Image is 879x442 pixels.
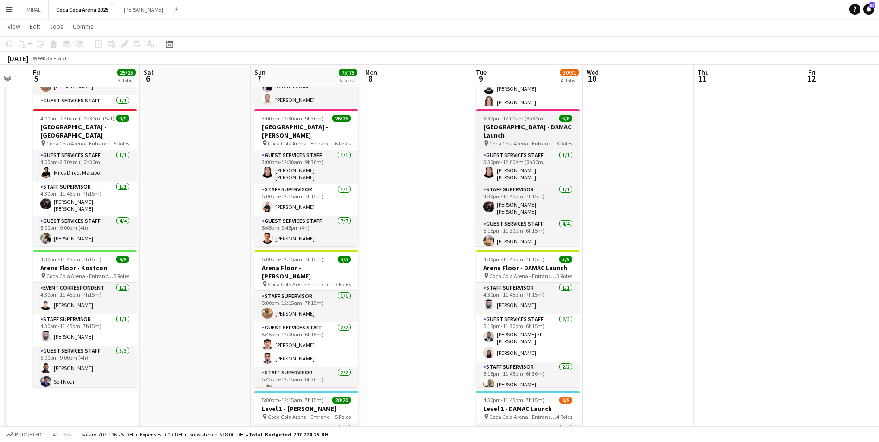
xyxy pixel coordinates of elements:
span: 9/9 [116,256,129,263]
div: [DATE] [7,54,29,63]
span: 8/9 [559,397,572,404]
span: Coca Cola Arena - Entrance F [489,413,556,420]
h3: [GEOGRAPHIC_DATA] - [GEOGRAPHIC_DATA] [33,123,137,139]
app-job-card: 5:00pm-12:15am (7h15m) (Mon)5/5Arena Floor - [PERSON_NAME] Coca Cola Arena - Entrance F3 RolesSta... [254,250,358,387]
span: Comms [73,22,94,31]
span: 5:00pm-12:15am (7h15m) (Mon) [262,256,338,263]
a: Comms [69,20,97,32]
span: 3 Roles [556,272,572,279]
app-card-role: Staff Supervisor1/14:30pm-11:45pm (7h15m)[PERSON_NAME] [PERSON_NAME] [476,184,580,219]
app-job-card: 4:30pm-11:45pm (7h15m)5/5Arena Floor - DAMAC Launch Coca Cola Arena - Entrance F3 RolesStaff Supe... [476,250,580,387]
span: Wed [587,68,599,76]
app-card-role: Guest Services Staff1/13:00pm-12:30am (9h30m)[PERSON_NAME] [PERSON_NAME] [254,150,358,184]
span: 3 Roles [335,281,351,288]
span: 5/5 [338,256,351,263]
span: 30/31 [560,69,579,76]
a: Edit [26,20,44,32]
app-card-role: Guest Services Staff7/75:45pm-9:45pm (4h)[PERSON_NAME] [254,216,358,331]
span: 9/9 [116,115,129,122]
app-card-role: Guest Services Staff1/15:00pm-9:00pm (4h) [33,95,137,127]
app-card-role: Guest Services Staff1/13:30pm-12:00am (8h30m)[PERSON_NAME] [PERSON_NAME] [476,150,580,184]
span: Coca Cola Arena - Entrance F [46,272,114,279]
app-card-role: Staff Supervisor1/14:30pm-11:45pm (7h15m)[PERSON_NAME] [33,314,137,346]
span: 4:30pm-11:45pm (7h15m) [40,256,101,263]
span: Sun [254,68,266,76]
span: Jobs [50,22,63,31]
span: Mon [365,68,377,76]
span: 12 [807,73,816,84]
span: 5 [32,73,40,84]
span: 3:30pm-12:00am (8h30m) (Wed) [483,115,559,122]
h3: Level 1 - DAMAC Launch [476,404,580,413]
span: Total Budgeted 707 774.25 DH [248,431,329,438]
span: 75/75 [339,69,357,76]
span: Coca Cola Arena - Entrance F [268,281,335,288]
span: 5/5 [559,256,572,263]
span: 8 [364,73,377,84]
span: Fri [33,68,40,76]
h3: Arena Floor - Kostcon [33,264,137,272]
app-card-role: Staff Supervisor1/15:00pm-12:15am (7h15m)[PERSON_NAME] [254,184,358,216]
span: Coca Cola Arena - Entrance F [268,413,335,420]
span: 26/26 [332,115,351,122]
span: 11 [696,73,709,84]
div: Salary 707 196.25 DH + Expenses 0.00 DH + Subsistence 578.00 DH = [81,431,329,438]
span: Week 36 [31,55,54,62]
app-card-role: Guest Services Staff4/45:00pm-9:00pm (4h)[PERSON_NAME] [33,216,137,288]
span: 4:00pm-2:30am (10h30m) (Sat) [40,115,114,122]
app-card-role: Staff Supervisor1/15:00pm-12:15am (7h15m)[PERSON_NAME] [254,291,358,322]
a: 33 [863,4,874,15]
h3: Level 1 - [PERSON_NAME] [254,404,358,413]
span: 6/6 [559,115,572,122]
span: Coca Cola Arena - Entrance F [46,140,114,147]
app-card-role: Guest Services Staff2/25:45pm-12:00am (6h15m)[PERSON_NAME][PERSON_NAME] [254,322,358,367]
app-job-card: 3:30pm-12:00am (8h30m) (Wed)6/6[GEOGRAPHIC_DATA] - DAMAC Launch Coca Cola Arena - Entrance F3 Rol... [476,109,580,246]
button: Coca Coca Arena 2025 [49,0,116,19]
span: Edit [30,22,40,31]
button: Budgeted [5,429,43,440]
span: 4 Roles [556,413,572,420]
span: 5 Roles [335,413,351,420]
span: 7 [253,73,266,84]
app-job-card: 4:30pm-11:45pm (7h15m)9/9Arena Floor - Kostcon Coca Cola Arena - Entrance F5 RolesEvent Correspon... [33,250,137,387]
div: GST [57,55,67,62]
app-job-card: 4:00pm-2:30am (10h30m) (Sat)9/9[GEOGRAPHIC_DATA] - [GEOGRAPHIC_DATA] Coca Cola Arena - Entrance F... [33,109,137,246]
button: MIRAL [19,0,49,19]
span: 10 [585,73,599,84]
app-card-role: Staff Supervisor1/14:30pm-11:45pm (7h15m)[PERSON_NAME] [476,283,580,314]
span: 5 Roles [114,140,129,147]
app-card-role: Guest Services Staff4/45:15pm-11:30pm (6h15m)[PERSON_NAME] [476,219,580,290]
span: Coca Cola Arena - Entrance F [489,272,556,279]
div: 3 Jobs [118,77,135,84]
span: Fri [808,68,816,76]
span: 3:00pm-12:30am (9h30m) (Mon) [262,115,332,122]
app-job-card: 3:00pm-12:30am (9h30m) (Mon)26/26[GEOGRAPHIC_DATA] - [PERSON_NAME] Coca Cola Arena - Entrance F6 ... [254,109,358,246]
app-card-role: Guest Services Staff1/14:00pm-2:30am (10h30m)Miles Direct Malapo [33,150,137,182]
app-card-role: Staff Supervisor1/14:30pm-11:45pm (7h15m)[PERSON_NAME] [PERSON_NAME] [33,182,137,216]
span: 4:30pm-11:45pm (7h15m) [483,397,544,404]
app-card-role: Guest Services Staff2/25:15pm-11:30pm (6h15m)[PERSON_NAME] El [PERSON_NAME][PERSON_NAME] [476,314,580,362]
h3: Arena Floor - [PERSON_NAME] [254,264,358,280]
button: [PERSON_NAME] [116,0,171,19]
span: Sat [144,68,154,76]
span: View [7,22,20,31]
app-card-role: Staff Supervisor2/25:45pm-12:15am (6h30m)[PERSON_NAME] [254,367,358,412]
h3: [GEOGRAPHIC_DATA] - DAMAC Launch [476,123,580,139]
span: 6 [142,73,154,84]
span: Budgeted [15,431,42,438]
span: 5:00pm-12:15am (7h15m) (Mon) [262,397,332,404]
app-card-role: Event Correspondent1/14:30pm-11:45pm (7h15m)[PERSON_NAME] [33,283,137,314]
h3: [GEOGRAPHIC_DATA] - [PERSON_NAME] [254,123,358,139]
span: 33 [869,2,875,8]
span: All jobs [51,431,73,438]
app-card-role: Guest Services Staff3/35:00pm-9:00pm (4h)[PERSON_NAME]Seif Nour [33,346,137,404]
span: 5 Roles [114,272,129,279]
span: Coca Cola Arena - Entrance F [268,140,335,147]
a: Jobs [46,20,67,32]
span: 9 [474,73,487,84]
